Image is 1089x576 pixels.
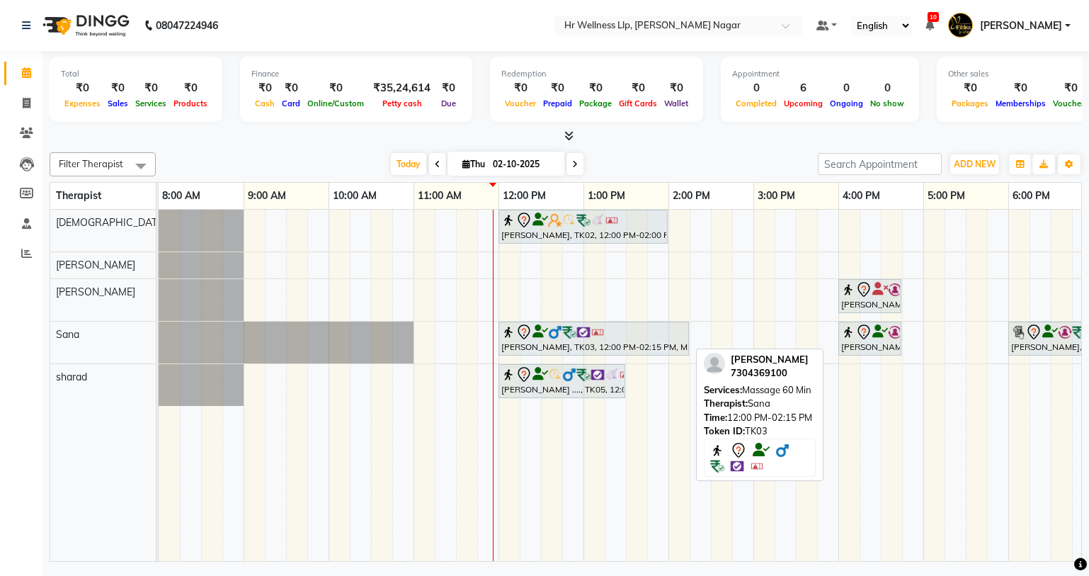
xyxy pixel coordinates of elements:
div: ₹0 [436,80,461,96]
span: Services [132,98,170,108]
span: Today [391,153,426,175]
button: ADD NEW [950,154,999,174]
div: [PERSON_NAME], TK03, 12:00 PM-02:15 PM, Massage 60 Min [500,324,688,354]
div: 0 [867,80,908,96]
div: ₹0 [948,80,992,96]
div: TK03 [704,424,816,439]
input: 2025-10-02 [489,154,559,175]
span: [PERSON_NAME] [731,354,809,365]
span: Token ID: [704,425,745,436]
a: 4:00 PM [839,186,884,206]
img: profile [704,353,725,374]
span: [DEMOGRAPHIC_DATA] [56,216,166,229]
span: Sana [56,328,79,341]
a: 3:00 PM [754,186,799,206]
div: 6 [780,80,826,96]
span: No show [867,98,908,108]
input: Search Appointment [818,153,942,175]
img: Monali [948,13,973,38]
span: sharad [56,371,87,383]
div: ₹0 [615,80,661,96]
span: Online/Custom [304,98,367,108]
span: 10 [928,12,939,22]
span: Due [438,98,460,108]
span: Package [576,98,615,108]
div: 0 [732,80,780,96]
div: ₹0 [576,80,615,96]
b: 08047224946 [156,6,218,45]
div: 12:00 PM-02:15 PM [704,411,816,425]
span: Packages [948,98,992,108]
a: 5:00 PM [924,186,969,206]
div: Appointment [732,68,908,80]
span: Thu [459,159,489,169]
a: 11:00 AM [414,186,465,206]
span: Services: [704,384,742,395]
div: Sana [704,397,816,411]
span: Voucher [501,98,540,108]
a: 9:00 AM [244,186,290,206]
div: [PERSON_NAME] ...., TK05, 12:00 PM-01:30 PM, Massage 60 Min [500,366,624,396]
span: Memberships [992,98,1049,108]
div: Total [61,68,211,80]
span: [PERSON_NAME] [980,18,1062,33]
div: ₹0 [251,80,278,96]
div: ₹0 [540,80,576,96]
div: [PERSON_NAME] ., TK01, 04:00 PM-04:45 PM, Massage 30 Min [840,281,900,311]
span: Massage 60 Min [742,384,811,395]
a: 6:00 PM [1009,186,1054,206]
span: Time: [704,412,727,423]
a: 8:00 AM [159,186,204,206]
span: Products [170,98,211,108]
span: Therapist: [704,397,748,409]
span: Ongoing [826,98,867,108]
div: ₹0 [661,80,692,96]
a: 1:00 PM [584,186,629,206]
a: 2:00 PM [669,186,714,206]
span: Petty cash [379,98,426,108]
div: [PERSON_NAME], TK02, 12:00 PM-02:00 PM, Massage 90 Min [500,212,666,242]
span: Therapist [56,189,101,202]
span: Filter Therapist [59,158,123,169]
span: Upcoming [780,98,826,108]
span: Sales [104,98,132,108]
div: ₹0 [992,80,1049,96]
span: ADD NEW [954,159,996,169]
a: 12:00 PM [499,186,549,206]
div: Finance [251,68,461,80]
img: logo [36,6,133,45]
span: [PERSON_NAME] [56,259,135,271]
span: Expenses [61,98,104,108]
div: Redemption [501,68,692,80]
span: [PERSON_NAME] [56,286,135,298]
span: Gift Cards [615,98,661,108]
span: Wallet [661,98,692,108]
div: ₹0 [132,80,170,96]
span: Cash [251,98,278,108]
span: Card [278,98,304,108]
div: ₹0 [278,80,304,96]
div: ₹0 [501,80,540,96]
div: ₹35,24,614 [367,80,436,96]
div: ₹0 [61,80,104,96]
div: [PERSON_NAME] ., TK01, 04:00 PM-04:45 PM, Massage 30 Min [840,324,900,354]
div: 7304369100 [731,366,809,380]
div: 0 [826,80,867,96]
div: ₹0 [170,80,211,96]
span: Completed [732,98,780,108]
div: ₹0 [304,80,367,96]
span: Prepaid [540,98,576,108]
a: 10:00 AM [329,186,380,206]
a: 10 [925,19,934,32]
div: ₹0 [104,80,132,96]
